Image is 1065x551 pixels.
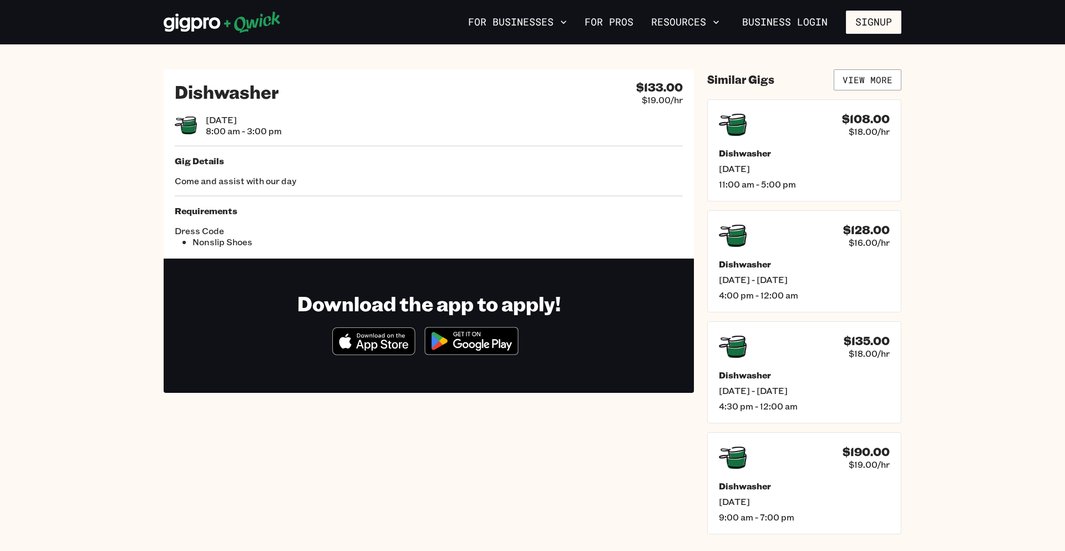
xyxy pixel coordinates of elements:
span: $18.00/hr [849,126,890,137]
span: $18.00/hr [849,348,890,359]
button: Signup [846,11,901,34]
h5: Gig Details [175,155,683,166]
p: Come and assist with our day [175,175,683,186]
span: [DATE] - [DATE] [719,385,890,396]
h5: Dishwasher [719,148,890,159]
a: Business Login [733,11,837,34]
button: For Businesses [464,13,571,32]
span: $16.00/hr [849,237,890,248]
li: Nonslip Shoes [192,236,429,247]
a: For Pros [580,13,638,32]
h5: Dishwasher [719,370,890,381]
h4: $190.00 [843,445,890,459]
span: 4:30 pm - 12:00 am [719,401,890,412]
h4: $128.00 [843,223,890,237]
span: $19.00/hr [642,94,683,105]
h5: Requirements [175,205,683,216]
span: [DATE] - [DATE] [719,274,890,285]
h4: Similar Gigs [707,73,774,87]
span: $19.00/hr [849,459,890,470]
h5: Dishwasher [719,259,890,270]
span: [DATE] [719,163,890,174]
h2: Dishwasher [175,80,279,103]
a: Download on the App Store [332,346,415,357]
span: [DATE] [719,496,890,507]
a: $135.00$18.00/hrDishwasher[DATE] - [DATE]4:30 pm - 12:00 am [707,321,901,423]
h1: Download the app to apply! [297,291,561,316]
h5: Dishwasher [719,481,890,492]
a: $108.00$18.00/hrDishwasher[DATE]11:00 am - 5:00 pm [707,99,901,201]
a: $190.00$19.00/hrDishwasher[DATE]9:00 am - 7:00 pm [707,432,901,534]
span: 4:00 pm - 12:00 am [719,290,890,301]
span: Dress Code [175,225,429,236]
img: Get it on Google Play [418,320,525,362]
span: 11:00 am - 5:00 pm [719,179,890,190]
h4: $108.00 [842,112,890,126]
button: Resources [647,13,724,32]
span: 9:00 am - 7:00 pm [719,512,890,523]
a: View More [834,69,901,90]
span: [DATE] [206,114,282,125]
h4: $133.00 [636,80,683,94]
h4: $135.00 [844,334,890,348]
a: $128.00$16.00/hrDishwasher[DATE] - [DATE]4:00 pm - 12:00 am [707,210,901,312]
span: 8:00 am - 3:00 pm [206,125,282,137]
